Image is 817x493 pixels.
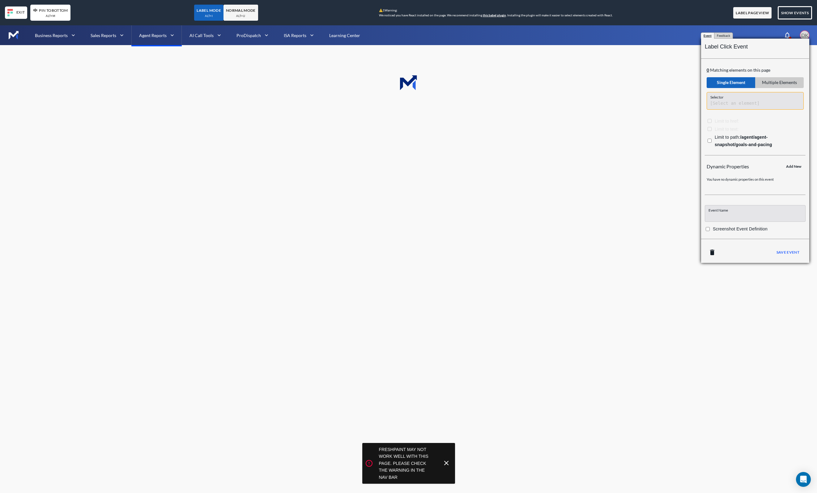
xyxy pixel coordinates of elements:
button: Business Reports [27,25,83,45]
button: ISA Reports [276,25,321,45]
button: Sales Reports [83,25,131,45]
button: ProDispatch [229,25,276,45]
div: DK [800,30,810,40]
span: Freshpaint may not work well with this page. Please check the warning in the nav bar [379,446,435,481]
button: AI Call Tools [182,25,229,45]
a: Learning Center [321,25,368,45]
div: Open Intercom Messenger [796,472,811,487]
button: Agent Reports [131,25,182,45]
button: open account menu [796,27,813,44]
